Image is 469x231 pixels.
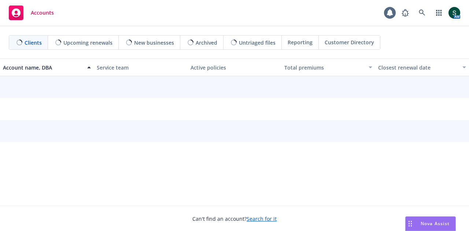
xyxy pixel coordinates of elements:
[25,39,42,46] span: Clients
[421,220,450,227] span: Nova Assist
[378,64,458,71] div: Closest renewal date
[448,7,460,19] img: photo
[284,64,364,71] div: Total premiums
[375,59,469,76] button: Closest renewal date
[405,216,456,231] button: Nova Assist
[432,5,446,20] a: Switch app
[3,64,83,71] div: Account name, DBA
[415,5,429,20] a: Search
[247,215,277,222] a: Search for it
[398,5,413,20] a: Report a Bug
[239,39,276,46] span: Untriaged files
[97,64,185,71] div: Service team
[406,217,415,231] div: Drag to move
[63,39,112,46] span: Upcoming renewals
[325,38,374,46] span: Customer Directory
[134,39,174,46] span: New businesses
[6,3,57,23] a: Accounts
[191,64,278,71] div: Active policies
[31,10,54,16] span: Accounts
[94,59,188,76] button: Service team
[192,215,277,223] span: Can't find an account?
[288,38,313,46] span: Reporting
[196,39,217,46] span: Archived
[281,59,375,76] button: Total premiums
[188,59,281,76] button: Active policies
